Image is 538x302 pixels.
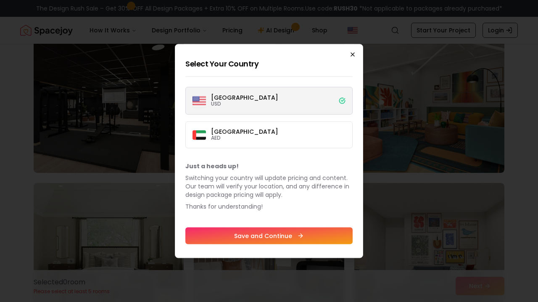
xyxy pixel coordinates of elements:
p: [GEOGRAPHIC_DATA] [211,95,278,101]
p: USD [211,101,278,107]
img: United States [193,94,206,108]
p: [GEOGRAPHIC_DATA] [211,129,278,135]
button: Save and Continue [185,228,353,244]
b: Just a heads up! [185,162,239,170]
h2: Select Your Country [185,58,353,70]
p: AED [211,135,278,141]
p: Switching your country will update pricing and content. Our team will verify your location, and a... [185,174,353,199]
img: Dubai [193,130,206,140]
p: Thanks for understanding! [185,202,353,211]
